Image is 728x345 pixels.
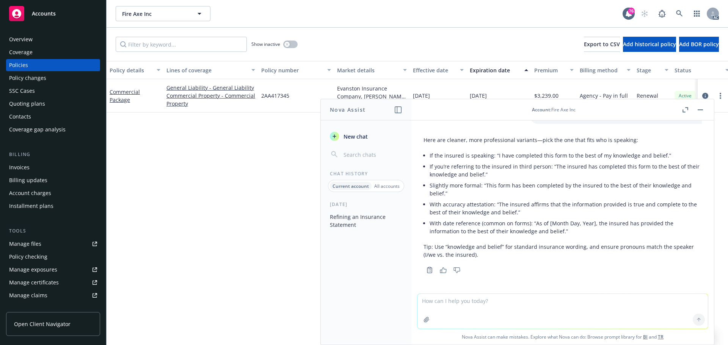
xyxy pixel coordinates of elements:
div: Stage [637,66,660,74]
button: Expiration date [467,61,531,79]
a: Manage certificates [6,276,100,289]
button: Policy number [258,61,334,79]
a: Accounts [6,3,100,24]
button: Effective date [410,61,467,79]
a: Policies [6,59,100,71]
a: Report a Bug [654,6,670,21]
div: Installment plans [9,200,53,212]
span: Add BOR policy [679,41,719,48]
span: Nova Assist can make mistakes. Explore what Nova can do: Browse prompt library for and [414,329,711,345]
li: Slightly more formal: “This form has been completed by the insured to the best of their knowledge... [430,180,702,199]
li: If the insured is speaking: “I have completed this form to the best of my knowledge and belief.” [430,150,702,161]
a: Switch app [689,6,704,21]
span: Renewal [637,92,658,100]
button: Refining an Insurance Statement [327,211,405,231]
div: SSC Cases [9,85,35,97]
div: Billing [6,151,100,158]
button: Fire Axe Inc [116,6,210,21]
div: Coverage [9,46,33,58]
a: Coverage [6,46,100,58]
div: Quoting plans [9,98,45,110]
a: Overview [6,33,100,45]
span: Show inactive [251,41,280,47]
a: Manage claims [6,289,100,301]
div: Account charges [9,187,51,199]
div: Tools [6,227,100,235]
span: Agency - Pay in full [580,92,628,100]
button: New chat [327,130,405,143]
button: Lines of coverage [163,61,258,79]
li: With accuracy attestation: “The insured affirms that the information provided is true and complet... [430,199,702,218]
div: Status [675,66,721,74]
button: Add BOR policy [679,37,719,52]
a: SSC Cases [6,85,100,97]
a: General Liability - General Liability [166,84,255,92]
span: Add historical policy [623,41,676,48]
li: With date reference (common on forms): “As of [Month Day, Year], the insured has provided the inf... [430,218,702,237]
div: Lines of coverage [166,66,247,74]
div: Effective date [413,66,455,74]
input: Search chats [342,149,402,160]
div: Manage claims [9,289,47,301]
div: Contacts [9,111,31,123]
a: Policy checking [6,251,100,263]
a: Commercial Package [110,88,140,103]
p: Current account [333,183,369,189]
div: Billing updates [9,174,47,186]
div: Chat History [321,170,411,177]
a: Policy changes [6,72,100,84]
div: Invoices [9,161,30,173]
div: Policy number [261,66,323,74]
a: Quoting plans [6,98,100,110]
div: 76 [628,8,635,14]
span: Account [532,106,550,113]
span: $3,239.00 [534,92,559,100]
span: Fire Axe Inc [122,10,188,18]
a: Commercial Property - Commercial Property [166,92,255,108]
a: Start snowing [637,6,652,21]
span: [DATE] [470,92,487,100]
div: Premium [534,66,565,74]
div: Policy changes [9,72,46,84]
div: Expiration date [470,66,520,74]
a: TR [658,334,664,340]
div: Market details [337,66,399,74]
div: Manage certificates [9,276,59,289]
button: Billing method [577,61,634,79]
span: Accounts [32,11,56,17]
a: Contacts [6,111,100,123]
button: Add historical policy [623,37,676,52]
button: Export to CSV [584,37,620,52]
a: Invoices [6,161,100,173]
button: Market details [334,61,410,79]
div: Policies [9,59,28,71]
div: [DATE] [321,201,411,208]
div: Policy checking [9,251,47,263]
span: Export to CSV [584,41,620,48]
a: more [716,91,725,100]
input: Filter by keyword... [116,37,247,52]
svg: Copy to clipboard [426,267,433,273]
div: Policy details [110,66,152,74]
p: Tip: Use “knowledge and belief” for standard insurance wording, and ensure pronouns match the spe... [424,243,702,259]
div: Manage exposures [9,264,57,276]
span: [DATE] [413,92,430,100]
a: Manage BORs [6,302,100,314]
button: Stage [634,61,672,79]
span: Open Client Navigator [14,320,71,328]
li: If you’re referring to the insured in third person: “The insured has completed this form to the b... [430,161,702,180]
button: Thumbs down [451,265,463,275]
a: Search [672,6,687,21]
a: Coverage gap analysis [6,123,100,136]
a: circleInformation [701,91,710,100]
div: Coverage gap analysis [9,123,66,136]
a: Account charges [6,187,100,199]
div: : Fire Axe Inc [532,106,576,113]
span: Manage exposures [6,264,100,276]
span: New chat [342,133,368,140]
a: Installment plans [6,200,100,212]
span: Active [678,92,693,99]
div: Billing method [580,66,622,74]
div: Overview [9,33,33,45]
h1: Nova Assist [330,106,366,114]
